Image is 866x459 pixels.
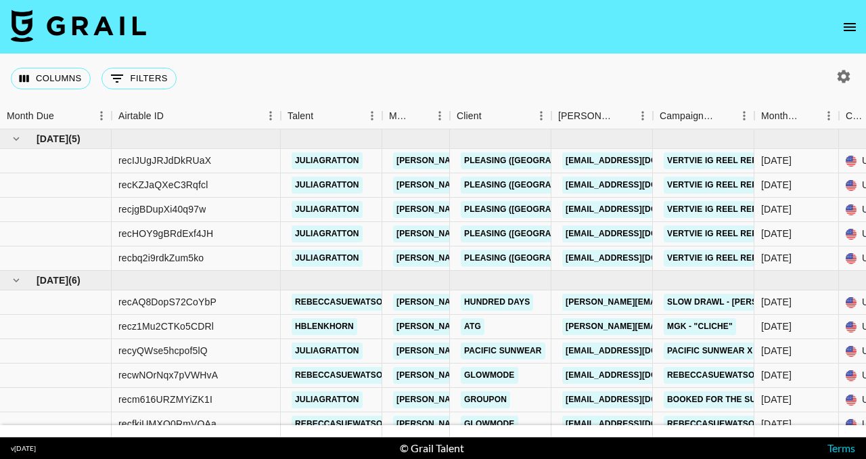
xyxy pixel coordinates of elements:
a: [EMAIL_ADDRESS][DOMAIN_NAME] [562,416,714,433]
button: Menu [819,106,839,126]
a: [PERSON_NAME][EMAIL_ADDRESS][PERSON_NAME][DOMAIN_NAME] [393,343,683,359]
div: recAQ8DopS72CoYbP [118,295,216,309]
span: ( 5 ) [68,132,81,146]
button: Menu [260,106,281,126]
span: [DATE] [37,274,68,287]
div: Client [457,103,482,129]
a: [PERSON_NAME][EMAIL_ADDRESS][PERSON_NAME][DOMAIN_NAME] [393,294,683,311]
a: juliagratton [292,201,363,218]
a: juliagratton [292,391,363,408]
div: Month Due [7,103,54,129]
div: Jun '25 [761,320,792,333]
button: open drawer [836,14,863,41]
div: Manager [382,103,450,129]
a: [EMAIL_ADDRESS][DOMAIN_NAME] [562,201,714,218]
a: [PERSON_NAME][EMAIL_ADDRESS][PERSON_NAME][DOMAIN_NAME] [393,250,683,267]
button: Menu [362,106,382,126]
div: Campaign (Type) [660,103,715,129]
a: [PERSON_NAME][EMAIL_ADDRESS][PERSON_NAME][DOMAIN_NAME] [393,177,683,194]
a: Pleasing ([GEOGRAPHIC_DATA]) International Trade Co., Limited [461,201,761,218]
a: [EMAIL_ADDRESS][DOMAIN_NAME] [562,391,714,408]
button: Select columns [11,68,91,89]
div: recm616URZMYiZK1I [118,393,212,406]
a: VertVie IG Reel Repost on IG Story (1) [664,250,846,267]
div: Month Due [761,103,800,129]
a: Pacific Sunwear [461,343,545,359]
button: Menu [633,106,653,126]
div: recHOY9gBRdExf4JH [118,227,213,240]
a: [PERSON_NAME][EMAIL_ADDRESS][PERSON_NAME][DOMAIN_NAME] [393,225,683,242]
button: Menu [430,106,450,126]
div: Booker [551,103,653,129]
a: juliagratton [292,343,363,359]
button: Menu [734,106,754,126]
a: Pacific Sunwear x [PERSON_NAME] [664,343,827,359]
div: Manager [389,103,411,129]
button: Sort [715,106,734,125]
a: [EMAIL_ADDRESS][DOMAIN_NAME] [562,250,714,267]
button: Sort [482,106,501,125]
a: [EMAIL_ADDRESS][DOMAIN_NAME] [562,152,714,169]
a: rebeccasuewatson [292,367,392,384]
div: Jun '25 [761,393,792,406]
a: MGK - "Cliche" [664,318,736,335]
div: May '25 [761,227,792,240]
div: Jun '25 [761,295,792,309]
a: GroupOn [461,391,510,408]
div: May '25 [761,251,792,265]
div: recKZJaQXeC3Rqfcl [118,178,208,192]
div: Talent [288,103,313,129]
a: Hundred Days [461,294,533,311]
button: Menu [91,106,112,126]
button: hide children [7,271,26,290]
div: recz1Mu2CTKo5CDRl [118,320,214,333]
div: Airtable ID [112,103,281,129]
div: Client [450,103,551,129]
span: ( 6 ) [68,274,81,287]
a: VertVie IG Reel Repost on IG Story (1) [664,225,846,242]
div: recyQWse5hcpof5lQ [118,344,208,357]
div: Airtable ID [118,103,164,129]
a: Pleasing ([GEOGRAPHIC_DATA]) International Trade Co., Limited [461,225,761,242]
button: Sort [411,106,430,125]
div: recIJUgJRJdDkRUaX [118,154,211,167]
div: recwNOrNqx7pVWHvA [118,368,218,382]
button: Sort [800,106,819,125]
button: hide children [7,129,26,148]
a: [PERSON_NAME][EMAIL_ADDRESS][PERSON_NAME][DOMAIN_NAME] [393,318,683,335]
a: juliagratton [292,177,363,194]
button: Menu [531,106,551,126]
button: Sort [614,106,633,125]
a: ATG [461,318,484,335]
a: Pleasing ([GEOGRAPHIC_DATA]) International Trade Co., Limited [461,177,761,194]
div: Month Due [754,103,839,129]
a: Slow Drawl - [PERSON_NAME] [664,294,804,311]
span: [DATE] [37,132,68,146]
a: [PERSON_NAME][EMAIL_ADDRESS][PERSON_NAME][DOMAIN_NAME] [393,416,683,433]
div: Talent [281,103,382,129]
a: [EMAIL_ADDRESS][DOMAIN_NAME] [562,177,714,194]
div: © Grail Talent [400,441,464,455]
a: [PERSON_NAME][EMAIL_ADDRESS][PERSON_NAME][DOMAIN_NAME] [393,391,683,408]
a: rebeccasuewatson [292,416,392,433]
a: Pleasing ([GEOGRAPHIC_DATA]) International Trade Co., Limited [461,250,761,267]
button: Sort [54,106,73,125]
a: juliagratton [292,225,363,242]
a: GLOWMODE [461,416,518,433]
button: Sort [164,106,183,125]
a: [PERSON_NAME][EMAIL_ADDRESS][DOMAIN_NAME] [562,294,783,311]
button: Show filters [101,68,177,89]
button: Sort [313,106,332,125]
a: [PERSON_NAME][EMAIL_ADDRESS][DOMAIN_NAME] [562,318,783,335]
a: VertVie IG Reel Repost Part 2 [664,201,809,218]
div: recfkjUMXO0RmVOAa [118,417,216,431]
div: recbq2i9rdkZum5ko [118,251,204,265]
div: May '25 [761,178,792,192]
div: recjgBDupXi40q97w [118,202,206,216]
a: hblenkhorn [292,318,357,335]
a: [PERSON_NAME][EMAIL_ADDRESS][PERSON_NAME][DOMAIN_NAME] [393,367,683,384]
div: May '25 [761,202,792,216]
div: Jun '25 [761,417,792,431]
div: Jun '25 [761,344,792,357]
a: VertVie IG Reel Repost Part 2 [664,177,809,194]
